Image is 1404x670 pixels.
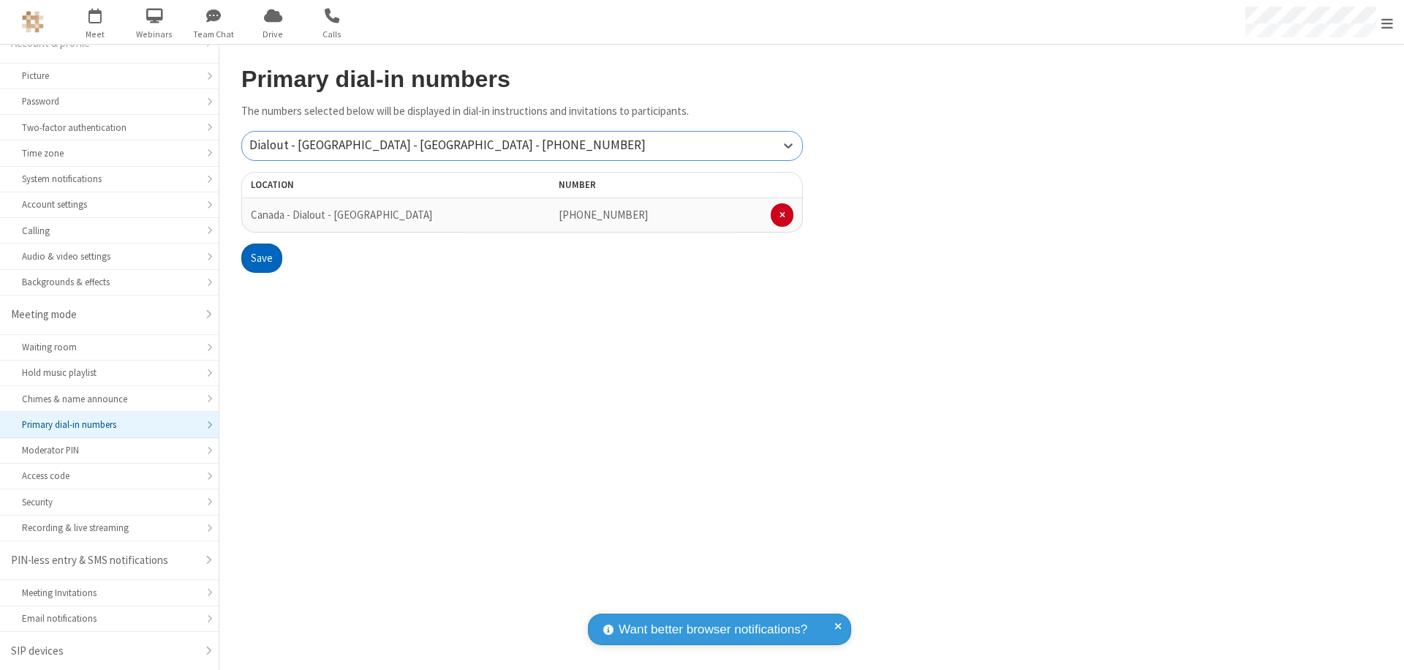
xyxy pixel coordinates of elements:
div: Password [22,94,197,108]
div: Primary dial-in numbers [22,418,197,432]
div: Audio & video settings [22,249,197,263]
div: Calling [22,224,197,238]
p: The numbers selected below will be displayed in dial-in instructions and invitations to participa... [241,103,803,120]
div: Waiting room [22,340,197,354]
div: Meeting Invitations [22,586,197,600]
div: SIP devices [11,643,197,660]
span: Team Chat [186,28,241,41]
th: Number [550,172,803,198]
span: Dialout - [GEOGRAPHIC_DATA] - [GEOGRAPHIC_DATA] - [PHONE_NUMBER] [249,137,646,153]
div: Time zone [22,146,197,160]
div: Moderator PIN [22,443,197,457]
div: Access code [22,469,197,483]
div: Recording & live streaming [22,521,197,535]
h2: Primary dial-in numbers [241,67,803,92]
span: Drive [246,28,301,41]
img: QA Selenium DO NOT DELETE OR CHANGE [22,11,44,33]
span: Webinars [127,28,182,41]
div: Account settings [22,197,197,211]
span: [PHONE_NUMBER] [559,208,648,222]
div: Meeting mode [11,306,197,323]
td: Canada - Dialout - [GEOGRAPHIC_DATA] [241,198,466,233]
div: Two-factor authentication [22,121,197,135]
span: Calls [305,28,360,41]
div: PIN-less entry & SMS notifications [11,552,197,569]
div: Chimes & name announce [22,392,197,406]
div: Security [22,495,197,509]
div: System notifications [22,172,197,186]
div: Backgrounds & effects [22,275,197,289]
th: Location [241,172,466,198]
button: Save [241,244,282,273]
span: Meet [68,28,123,41]
span: Want better browser notifications? [619,620,807,639]
div: Picture [22,69,197,83]
div: Email notifications [22,611,197,625]
div: Hold music playlist [22,366,197,380]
